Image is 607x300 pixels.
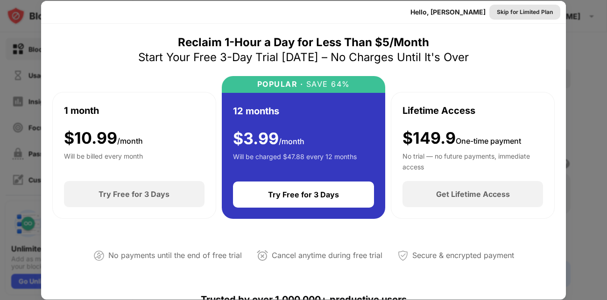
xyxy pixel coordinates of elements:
div: Cancel anytime during free trial [272,249,382,262]
div: Try Free for 3 Days [99,189,169,199]
div: POPULAR · [257,80,303,89]
div: Will be billed every month [64,151,143,170]
span: /month [279,137,304,146]
div: Secure & encrypted payment [412,249,514,262]
div: Skip for Limited Plan [497,7,553,17]
div: $ 10.99 [64,129,143,148]
div: Hello, [PERSON_NAME] [410,8,486,16]
div: 12 months [233,104,279,118]
img: cancel-anytime [257,250,268,261]
div: Start Your Free 3-Day Trial [DATE] – No Charges Until It's Over [138,50,469,65]
div: SAVE 64% [303,80,350,89]
img: not-paying [93,250,105,261]
div: Will be charged $47.88 every 12 months [233,152,357,170]
span: /month [117,136,143,146]
div: 1 month [64,104,99,118]
div: Lifetime Access [402,104,475,118]
span: One-time payment [456,136,521,146]
div: $ 3.99 [233,129,304,148]
div: Get Lifetime Access [436,189,510,199]
div: Reclaim 1-Hour a Day for Less Than $5/Month [178,35,429,50]
div: Try Free for 3 Days [268,190,339,199]
div: $149.9 [402,129,521,148]
img: secured-payment [397,250,409,261]
div: No payments until the end of free trial [108,249,242,262]
div: No trial — no future payments, immediate access [402,151,543,170]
